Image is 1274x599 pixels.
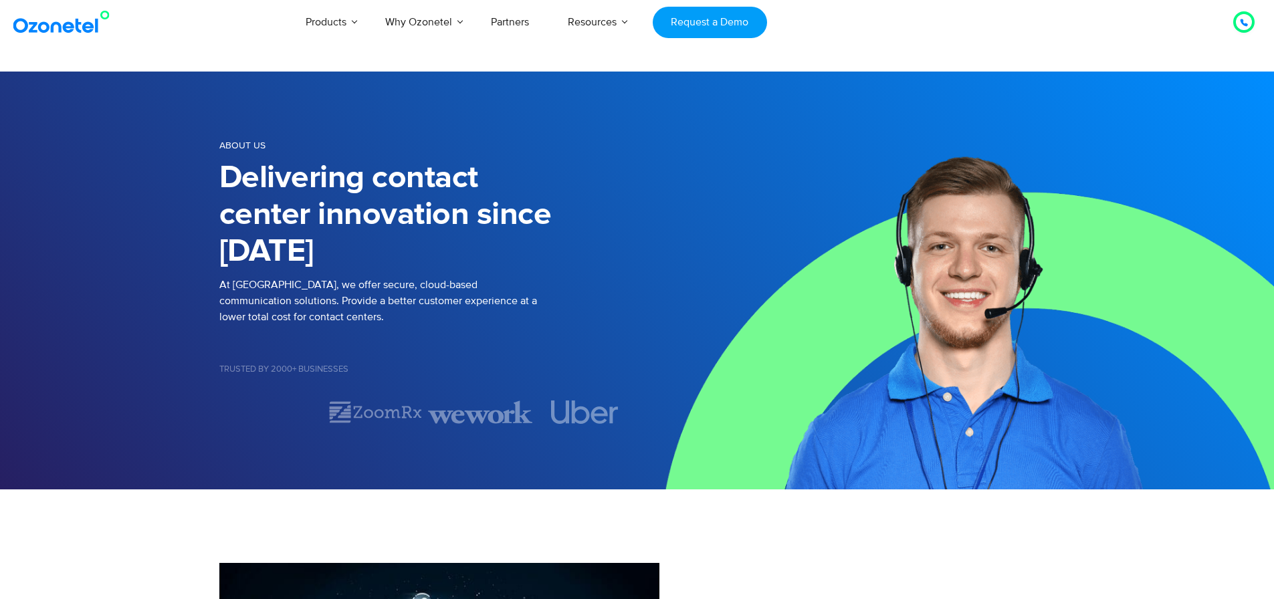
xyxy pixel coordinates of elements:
[324,400,428,424] div: 2 of 7
[532,400,637,424] div: 4 of 7
[219,404,324,421] div: 1 of 7
[219,365,637,374] h5: Trusted by 2000+ Businesses
[551,400,619,424] img: uber
[653,7,767,38] a: Request a Demo
[428,400,532,424] img: wework
[219,277,637,325] p: At [GEOGRAPHIC_DATA], we offer secure, cloud-based communication solutions. Provide a better cust...
[219,400,637,424] div: Image Carousel
[428,400,532,424] div: 3 of 7
[328,400,423,424] img: zoomrx
[219,160,637,270] h1: Delivering contact center innovation since [DATE]
[219,140,266,151] span: About us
